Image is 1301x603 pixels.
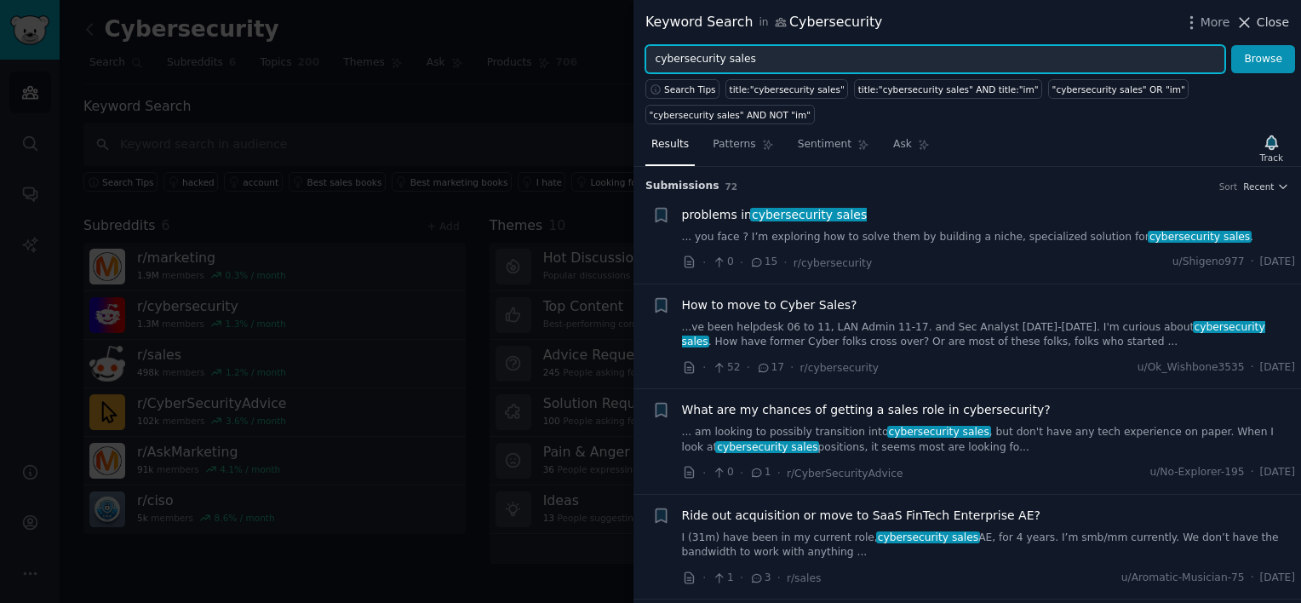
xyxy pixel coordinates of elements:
[712,360,740,376] span: 52
[887,426,991,438] span: cybersecurity sales
[682,206,868,224] span: problems in
[682,425,1296,455] a: ... am looking to possibly transition intocybersecurity sales, but don't have any tech experience...
[1260,255,1295,270] span: [DATE]
[702,254,706,272] span: ·
[725,79,848,99] a: title:"cybersecurity sales"
[1172,255,1245,270] span: u/Shigeno977
[702,359,706,376] span: ·
[794,257,872,269] span: r/cybersecurity
[712,571,733,586] span: 1
[645,79,719,99] button: Search Tips
[1148,231,1252,243] span: cybersecurity sales
[682,206,868,224] a: problems incybersecurity sales
[1260,465,1295,480] span: [DATE]
[645,45,1225,74] input: Try a keyword related to your business
[792,131,875,166] a: Sentiment
[887,131,936,166] a: Ask
[790,359,794,376] span: ·
[759,15,768,31] span: in
[645,179,719,194] span: Submission s
[702,464,706,482] span: ·
[1251,360,1254,376] span: ·
[777,464,781,482] span: ·
[1231,45,1295,74] button: Browse
[747,359,750,376] span: ·
[749,465,771,480] span: 1
[645,105,815,124] a: "cybersecurity sales" AND NOT "im"
[1052,83,1185,95] div: "cybersecurity sales" OR "im"
[787,468,903,480] span: r/CyberSecurityAdvice
[712,465,733,480] span: 0
[707,131,779,166] a: Patterns
[1257,14,1289,32] span: Close
[682,531,1296,560] a: I (31m) have been in my current role,cybersecurity salesAE, for 4 years. I’m smb/mm currently. We...
[645,12,882,33] div: Keyword Search Cybersecurity
[1201,14,1230,32] span: More
[800,362,879,374] span: r/cybersecurity
[1149,465,1244,480] span: u/No-Explorer-195
[893,137,912,152] span: Ask
[715,441,819,453] span: cybersecurity sales
[1251,571,1254,586] span: ·
[749,255,777,270] span: 15
[725,181,738,192] span: 72
[740,254,743,272] span: ·
[1251,465,1254,480] span: ·
[798,137,851,152] span: Sentiment
[1260,360,1295,376] span: [DATE]
[854,79,1042,99] a: title:"cybersecurity sales" AND title:"im"
[650,109,811,121] div: "cybersecurity sales" AND NOT "im"
[1251,255,1254,270] span: ·
[682,507,1040,525] a: Ride out acquisition or move to SaaS FinTech Enterprise AE?
[682,401,1051,419] a: What are my chances of getting a sales role in cybersecurity?
[645,131,695,166] a: Results
[876,531,980,543] span: cybersecurity sales
[1243,181,1289,192] button: Recent
[682,320,1296,350] a: ...ve been helpdesk 06 to 11, LAN Admin 11-17. and Sec Analyst [DATE]-[DATE]. I'm curious aboutcy...
[1048,79,1189,99] a: "cybersecurity sales" OR "im"
[1235,14,1289,32] button: Close
[749,571,771,586] span: 3
[713,137,755,152] span: Patterns
[750,208,868,221] span: cybersecurity sales
[1138,360,1245,376] span: u/Ok_Wishbone3535
[1183,14,1230,32] button: More
[651,137,689,152] span: Results
[1219,181,1238,192] div: Sort
[682,296,857,314] a: How to move to Cyber Sales?
[730,83,845,95] div: title:"cybersecurity sales"
[777,569,781,587] span: ·
[682,230,1296,245] a: ... you face ? I’m exploring how to solve them by building a niche, specialized solution forcyber...
[1260,571,1295,586] span: [DATE]
[1243,181,1274,192] span: Recent
[1260,152,1283,164] div: Track
[756,360,784,376] span: 17
[740,464,743,482] span: ·
[702,569,706,587] span: ·
[1121,571,1245,586] span: u/Aromatic-Musician-75
[1254,130,1289,166] button: Track
[740,569,743,587] span: ·
[664,83,716,95] span: Search Tips
[787,572,821,584] span: r/sales
[712,255,733,270] span: 0
[783,254,787,272] span: ·
[858,83,1039,95] div: title:"cybersecurity sales" AND title:"im"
